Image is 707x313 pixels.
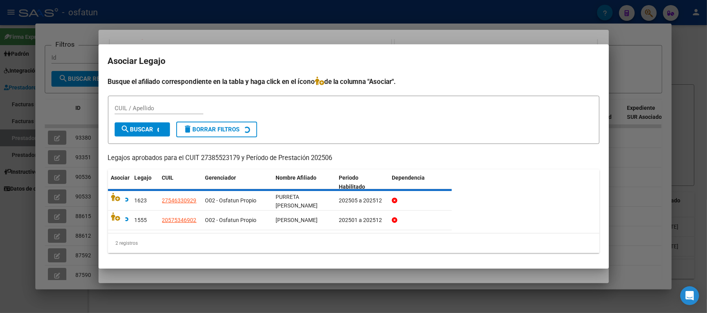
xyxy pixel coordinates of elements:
span: Periodo Habilitado [339,175,365,190]
span: CUIL [162,175,174,181]
span: Dependencia [392,175,425,181]
div: 202505 a 202512 [339,196,385,205]
datatable-header-cell: Periodo Habilitado [336,169,389,195]
mat-icon: delete [183,124,193,134]
span: Gerenciador [205,175,236,181]
span: 27546330929 [162,197,197,204]
div: 2 registros [108,233,599,253]
div: 202501 a 202512 [339,216,385,225]
span: Buscar [121,126,153,133]
span: Legajo [135,175,152,181]
span: PURRETA ISABELLA CATALINA [276,194,318,209]
datatable-header-cell: Nombre Afiliado [273,169,336,195]
button: Buscar [115,122,170,136]
span: 1623 [135,197,147,204]
p: Legajos aprobados para el CUIT 27385523179 y Período de Prestación 202506 [108,153,599,163]
datatable-header-cell: Asociar [108,169,132,195]
datatable-header-cell: CUIL [159,169,202,195]
span: Asociar [111,175,130,181]
mat-icon: search [121,124,130,134]
span: O02 - Osfatun Propio [205,197,257,204]
span: Borrar Filtros [183,126,240,133]
h4: Busque el afiliado correspondiente en la tabla y haga click en el ícono de la columna "Asociar". [108,76,599,87]
span: Nombre Afiliado [276,175,317,181]
span: O02 - Osfatun Propio [205,217,257,223]
span: 20575346902 [162,217,197,223]
datatable-header-cell: Dependencia [389,169,452,195]
h2: Asociar Legajo [108,54,599,69]
span: 1555 [135,217,147,223]
datatable-header-cell: Gerenciador [202,169,273,195]
span: TORRES BARROSO JUAN DOMINGO [276,217,318,223]
datatable-header-cell: Legajo [132,169,159,195]
div: Open Intercom Messenger [680,286,699,305]
button: Borrar Filtros [176,122,257,137]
